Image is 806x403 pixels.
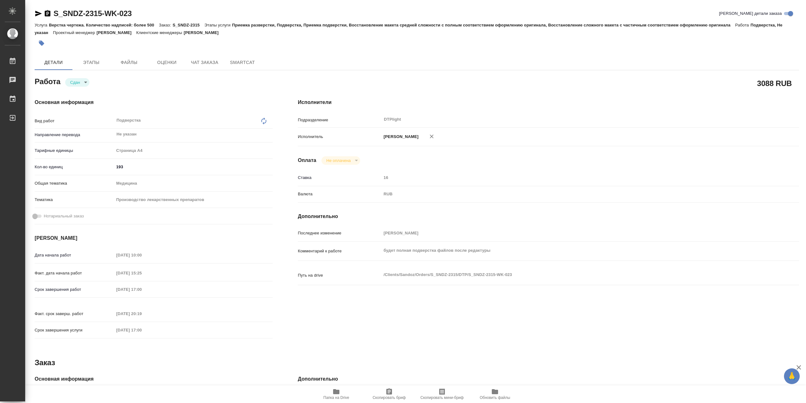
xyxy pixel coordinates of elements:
[416,385,468,403] button: Скопировать мини-бриф
[35,99,273,106] h4: Основная информация
[35,180,114,187] p: Общая тематика
[381,189,757,199] div: RUB
[321,156,360,165] div: Сдан
[298,375,799,383] h4: Дополнительно
[44,10,51,17] button: Скопировать ссылку
[184,30,223,35] p: [PERSON_NAME]
[381,245,757,256] textarea: будет полная подверстка файлов после редактуры
[425,130,439,143] button: Удалить исполнителя
[786,370,797,383] span: 🙏
[381,269,757,280] textarea: /Clients/Sandoz/Orders/S_SNDZ-2315/DTP/S_SNDZ-2315-WK-023
[35,164,114,170] p: Кол-во единиц
[114,162,273,171] input: ✎ Введи что-нибудь
[298,230,381,236] p: Последнее изменение
[298,99,799,106] h4: Исполнители
[35,197,114,203] p: Тематика
[152,59,182,66] span: Оценки
[35,327,114,333] p: Срок завершения услуги
[76,59,106,66] span: Этапы
[35,36,48,50] button: Добавить тэг
[35,10,42,17] button: Скопировать ссылку для ЯМессенджера
[38,59,69,66] span: Детали
[35,118,114,124] p: Вид работ
[757,78,792,89] h2: 3088 RUB
[735,23,751,27] p: Работа
[325,158,353,163] button: Не оплачена
[298,157,316,164] h4: Оплата
[114,194,273,205] div: Производство лекарственных препаратов
[114,145,273,156] div: Страница А4
[381,228,757,238] input: Пустое поле
[35,375,273,383] h4: Основная информация
[114,309,169,318] input: Пустое поле
[363,385,416,403] button: Скопировать бриф
[35,358,55,368] h2: Заказ
[190,59,220,66] span: Чат заказа
[35,147,114,154] p: Тарифные единицы
[298,134,381,140] p: Исполнитель
[480,395,510,400] span: Обновить файлы
[420,395,463,400] span: Скопировать мини-бриф
[298,191,381,197] p: Валюта
[298,175,381,181] p: Ставка
[53,30,96,35] p: Проектный менеджер
[381,173,757,182] input: Пустое поле
[136,30,184,35] p: Клиентские менеджеры
[232,23,735,27] p: Приемка разверстки, Подверстка, Приемка подверстки, Восстановление макета средней сложности с пол...
[323,395,349,400] span: Папка на Drive
[114,285,169,294] input: Пустое поле
[298,248,381,254] p: Комментарий к работе
[44,213,84,219] span: Нотариальный заказ
[114,268,169,278] input: Пустое поле
[35,234,273,242] h4: [PERSON_NAME]
[468,385,521,403] button: Обновить файлы
[35,311,114,317] p: Факт. срок заверш. работ
[159,23,173,27] p: Заказ:
[54,9,132,18] a: S_SNDZ-2315-WK-023
[784,368,800,384] button: 🙏
[381,134,418,140] p: [PERSON_NAME]
[35,252,114,258] p: Дата начала работ
[35,132,114,138] p: Направление перевода
[173,23,204,27] p: S_SNDZ-2315
[35,270,114,276] p: Факт. дата начала работ
[310,385,363,403] button: Папка на Drive
[227,59,258,66] span: SmartCat
[35,75,60,87] h2: Работа
[35,286,114,293] p: Срок завершения работ
[97,30,136,35] p: [PERSON_NAME]
[35,23,49,27] p: Услуга
[298,117,381,123] p: Подразделение
[65,78,89,87] div: Сдан
[372,395,406,400] span: Скопировать бриф
[719,10,782,17] span: [PERSON_NAME] детали заказа
[68,80,82,85] button: Сдан
[298,213,799,220] h4: Дополнительно
[114,250,169,260] input: Пустое поле
[114,178,273,189] div: Медицина
[114,325,169,335] input: Пустое поле
[49,23,159,27] p: Верстка чертежа. Количество надписей: более 500
[204,23,232,27] p: Этапы услуги
[298,272,381,279] p: Путь на drive
[114,59,144,66] span: Файлы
